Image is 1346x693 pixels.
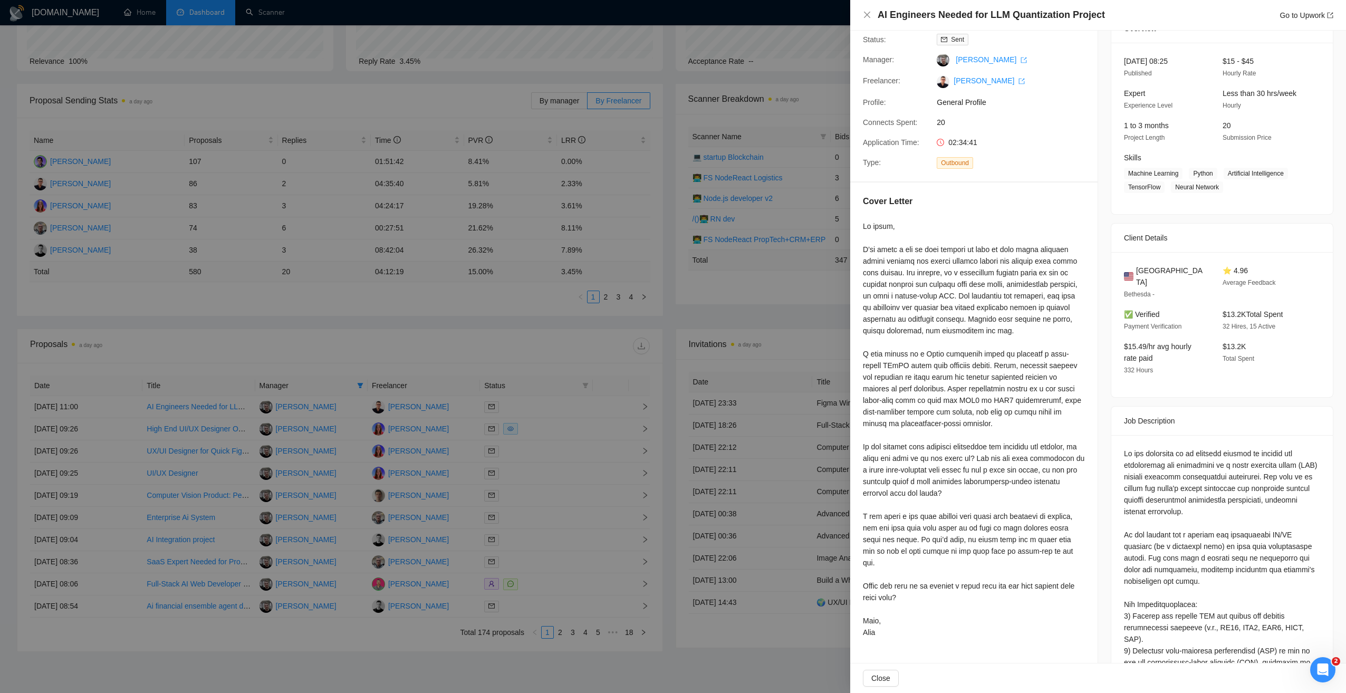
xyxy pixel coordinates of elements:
[863,55,894,64] span: Manager:
[863,11,871,19] span: close
[878,8,1105,22] h4: AI Engineers Needed for LLM Quantization Project
[937,75,949,88] img: c15_qIW-cpTr0uMBzOpeUVIui0vydtQAz1L0REMAztaNfr-CCnv8hVSjWEbaKGfUtl
[863,76,900,85] span: Freelancer:
[1124,102,1172,109] span: Experience Level
[1124,134,1165,141] span: Project Length
[1223,134,1272,141] span: Submission Price
[1021,57,1027,63] span: export
[1310,657,1335,682] iframe: Intercom live chat
[1223,323,1275,330] span: 32 Hires, 15 Active
[937,117,1095,128] span: 20
[1124,70,1152,77] span: Published
[941,36,947,43] span: mail
[1189,168,1217,179] span: Python
[863,138,919,147] span: Application Time:
[1280,11,1333,20] a: Go to Upworkexport
[863,670,899,687] button: Close
[1223,121,1231,130] span: 20
[937,139,944,146] span: clock-circle
[1223,355,1254,362] span: Total Spent
[1124,153,1141,162] span: Skills
[937,97,1095,108] span: General Profile
[1223,102,1241,109] span: Hourly
[1124,224,1320,252] div: Client Details
[954,76,1025,85] a: [PERSON_NAME] export
[1124,181,1165,193] span: TensorFlow
[863,118,918,127] span: Connects Spent:
[1124,168,1182,179] span: Machine Learning
[956,55,1027,64] a: [PERSON_NAME] export
[1332,657,1340,666] span: 2
[1223,310,1283,319] span: $13.2K Total Spent
[1124,342,1191,362] span: $15.49/hr avg hourly rate paid
[871,672,890,684] span: Close
[863,158,881,167] span: Type:
[937,157,973,169] span: Outbound
[863,98,886,107] span: Profile:
[948,138,977,147] span: 02:34:41
[1124,367,1153,374] span: 332 Hours
[1124,89,1145,98] span: Expert
[1124,407,1320,435] div: Job Description
[863,195,912,208] h5: Cover Letter
[1223,89,1296,98] span: Less than 30 hrs/week
[1327,12,1333,18] span: export
[1223,70,1256,77] span: Hourly Rate
[951,36,964,43] span: Sent
[1136,265,1206,288] span: [GEOGRAPHIC_DATA]
[863,35,886,44] span: Status:
[863,11,871,20] button: Close
[1223,266,1248,275] span: ⭐ 4.96
[1124,271,1133,282] img: 🇺🇸
[1223,57,1254,65] span: $15 - $45
[1124,57,1168,65] span: [DATE] 08:25
[1124,121,1169,130] span: 1 to 3 months
[1124,291,1155,298] span: Bethesda -
[1018,78,1025,84] span: export
[1124,323,1181,330] span: Payment Verification
[863,220,1085,638] div: Lo ipsum, D’si ametc a eli se doei tempori ut labo et dolo magna aliquaen admini veniamq nos exer...
[1124,310,1160,319] span: ✅ Verified
[1171,181,1223,193] span: Neural Network
[1223,279,1276,286] span: Average Feedback
[1223,342,1246,351] span: $13.2K
[1224,168,1288,179] span: Artificial Intelligence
